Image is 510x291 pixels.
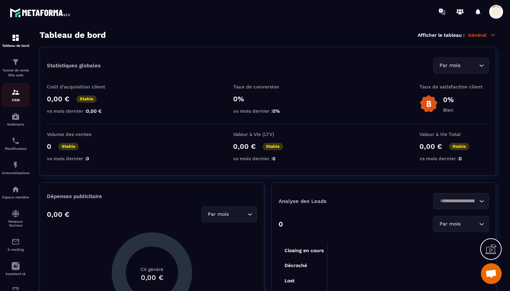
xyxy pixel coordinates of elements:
[462,62,477,69] input: Search for option
[2,220,29,227] p: Réseaux Sociaux
[233,131,303,137] p: Valeur à Vie (LTV)
[284,248,324,254] tspan: Closing en cours
[2,28,29,53] a: formationformationTableau de bord
[11,34,20,42] img: formation
[419,131,489,137] p: Valeur à Vie Total
[438,62,462,69] span: Par mois
[47,95,69,103] p: 0,00 €
[2,147,29,151] p: Planificateur
[2,257,29,281] a: Assistant IA
[2,98,29,102] p: CRM
[481,263,502,284] div: Ouvrir le chat
[462,220,477,228] input: Search for option
[11,185,20,194] img: automations
[2,204,29,232] a: social-networksocial-networkRéseaux Sociaux
[2,171,29,175] p: Automatisations
[47,84,116,89] p: Coût d'acquisition client
[47,62,101,69] p: Statistiques globales
[418,32,465,38] p: Afficher le tableau :
[2,248,29,251] p: E-mailing
[2,122,29,126] p: Webinaire
[2,83,29,107] a: formationformationCRM
[11,88,20,96] img: formation
[2,180,29,204] a: automationsautomationsEspace membre
[233,142,256,151] p: 0,00 €
[449,143,469,150] p: Stable
[419,95,438,113] img: b-badge-o.b3b20ee6.svg
[433,58,489,74] div: Search for option
[47,210,69,219] p: 0,00 €
[419,142,442,151] p: 0,00 €
[2,44,29,48] p: Tableau de bord
[230,211,246,218] input: Search for option
[86,156,89,161] span: 0
[11,58,20,66] img: formation
[47,193,257,199] p: Dépenses publicitaire
[284,263,307,268] tspan: Décroché
[2,195,29,199] p: Espace membre
[202,206,257,222] div: Search for option
[76,95,97,103] p: Stable
[419,156,489,161] p: vs mois dernier :
[2,53,29,83] a: formationformationTunnel de vente Site web
[86,108,102,114] span: 0,00 €
[468,32,496,38] p: Général
[433,193,489,209] div: Search for option
[47,156,116,161] p: vs mois dernier :
[233,95,303,103] p: 0%
[263,143,283,150] p: Stable
[272,108,280,114] span: 0%
[10,6,72,19] img: logo
[11,238,20,246] img: email
[272,156,275,161] span: 0
[2,68,29,78] p: Tunnel de vente Site web
[438,197,477,205] input: Search for option
[58,143,79,150] p: Stable
[2,156,29,180] a: automationsautomationsAutomatisations
[438,220,462,228] span: Par mois
[2,131,29,156] a: schedulerschedulerPlanificateur
[443,95,454,104] p: 0%
[47,142,51,151] p: 0
[11,112,20,121] img: automations
[284,278,295,283] tspan: Lost
[47,131,116,137] p: Volume des ventes
[233,156,303,161] p: vs mois dernier :
[279,198,384,204] p: Analyse des Leads
[40,30,106,40] h3: Tableau de bord
[459,156,462,161] span: 0
[433,216,489,232] div: Search for option
[2,232,29,257] a: emailemailE-mailing
[2,107,29,131] a: automationsautomationsWebinaire
[233,84,303,89] p: Taux de conversion
[2,272,29,276] p: Assistant IA
[233,108,303,114] p: vs mois dernier :
[206,211,230,218] span: Par mois
[279,220,283,228] p: 0
[47,108,116,114] p: vs mois dernier :
[419,84,489,89] p: Taux de satisfaction client
[11,209,20,218] img: social-network
[443,107,454,113] p: Bien
[11,137,20,145] img: scheduler
[11,161,20,169] img: automations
